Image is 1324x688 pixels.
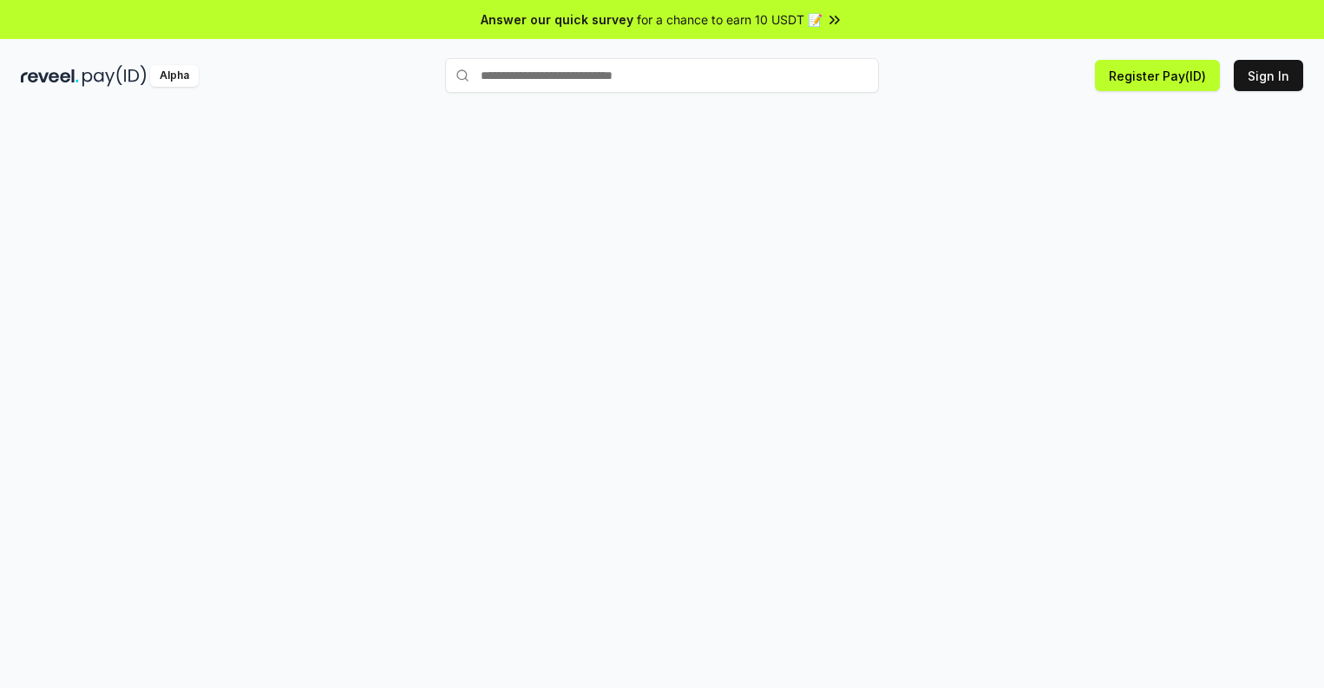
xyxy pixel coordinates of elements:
[150,65,199,87] div: Alpha
[481,10,633,29] span: Answer our quick survey
[82,65,147,87] img: pay_id
[1095,60,1220,91] button: Register Pay(ID)
[21,65,79,87] img: reveel_dark
[1234,60,1303,91] button: Sign In
[637,10,823,29] span: for a chance to earn 10 USDT 📝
